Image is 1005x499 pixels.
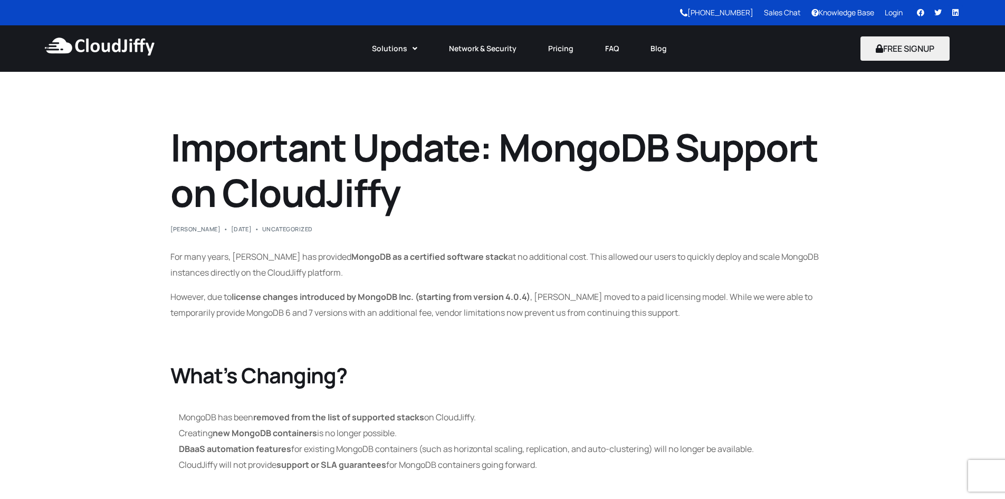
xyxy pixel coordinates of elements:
[179,425,835,441] li: Creating is no longer possible.
[170,289,835,321] p: However, due to , [PERSON_NAME] moved to a paid licensing model. While we were able to temporaril...
[635,37,683,60] a: Blog
[860,43,950,54] a: FREE SIGNUP
[170,225,221,233] a: [PERSON_NAME]
[276,459,386,470] strong: support or SLA guarantees
[213,427,317,439] strong: new MongoDB containers
[532,37,589,60] a: Pricing
[764,7,801,17] a: Sales Chat
[232,291,530,303] strong: license changes introduced by MongoDB Inc. (starting from version 4.0.4)
[680,7,753,17] a: [PHONE_NUMBER]
[860,36,950,61] button: FREE SIGNUP
[811,7,874,17] a: Knowledge Base
[179,457,835,473] li: CloudJiffy will not provide for MongoDB containers going forward.
[170,363,835,388] h2: What’s Changing?
[179,443,291,455] strong: DBaaS automation features
[589,37,635,60] a: FAQ
[885,7,903,17] a: Login
[433,37,532,60] a: Network & Security
[351,251,508,262] strong: MongoDB as a certified software stack
[231,226,252,232] span: [DATE]
[262,225,313,233] a: Uncategorized
[170,125,835,216] h1: Important Update: MongoDB Support on CloudJiffy
[253,411,424,423] strong: removed from the list of supported stacks
[179,441,835,457] li: for existing MongoDB containers (such as horizontal scaling, replication, and auto-clustering) wi...
[179,409,835,425] li: MongoDB has been on CloudJiffy.
[170,249,835,280] p: For many years, [PERSON_NAME] has provided at no additional cost. This allowed our users to quick...
[356,37,433,60] a: Solutions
